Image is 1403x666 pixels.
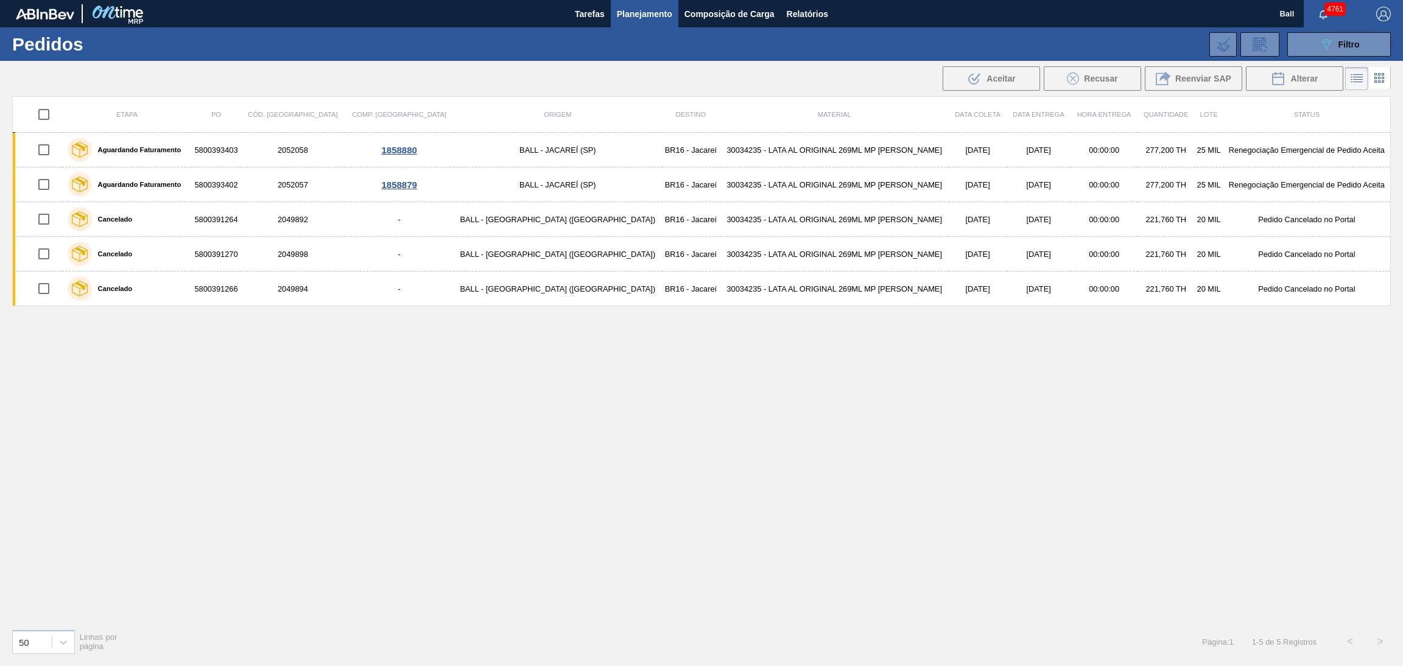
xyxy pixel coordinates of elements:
[1077,111,1131,118] span: Hora Entrega
[1240,32,1279,57] div: Solicitação de Revisão de Pedidos
[1252,637,1317,647] span: 1 - 5 de 5 Registros
[454,133,662,167] td: BALL - JACAREÍ (SP)
[676,111,706,118] span: Destino
[352,111,446,118] span: Comp. [GEOGRAPHIC_DATA]
[684,7,775,21] span: Composição de Carga
[241,133,345,167] td: 2052058
[192,167,241,202] td: 5800393402
[248,111,338,118] span: Cód. [GEOGRAPHIC_DATA]
[1290,74,1318,83] span: Alterar
[192,272,241,306] td: 5800391266
[241,167,345,202] td: 2052057
[241,202,345,237] td: 2049892
[116,111,138,118] span: Etapa
[1324,2,1346,16] span: 4761
[1145,66,1242,91] div: Reenviar SAP
[346,180,452,190] div: 1858879
[454,272,662,306] td: BALL - [GEOGRAPHIC_DATA] ([GEOGRAPHIC_DATA])
[818,111,851,118] span: Material
[345,237,454,272] td: -
[1007,133,1071,167] td: [DATE]
[1376,7,1391,21] img: Logout
[720,133,949,167] td: 30034235 - LATA AL ORIGINAL 269ML MP [PERSON_NAME]
[1368,67,1391,90] div: Visão em Cards
[192,133,241,167] td: 5800393403
[13,237,1391,272] a: Cancelado58003912702049898-BALL - [GEOGRAPHIC_DATA] ([GEOGRAPHIC_DATA])BR16 - Jacareí30034235 - L...
[1071,133,1138,167] td: 00:00:00
[1071,237,1138,272] td: 00:00:00
[1194,133,1223,167] td: 25 MIL
[1175,74,1231,83] span: Reenviar SAP
[1007,202,1071,237] td: [DATE]
[955,111,1000,118] span: Data coleta
[454,237,662,272] td: BALL - [GEOGRAPHIC_DATA] ([GEOGRAPHIC_DATA])
[92,250,133,258] label: Cancelado
[192,237,241,272] td: 5800391270
[1246,66,1343,91] div: Alterar Pedido
[949,133,1007,167] td: [DATE]
[1335,626,1365,657] button: <
[1200,111,1217,118] span: Lote
[662,237,720,272] td: BR16 - Jacareí
[346,145,452,155] div: 1858880
[80,633,118,651] span: Linhas por página
[787,7,828,21] span: Relatórios
[1071,272,1138,306] td: 00:00:00
[544,111,571,118] span: Origem
[662,272,720,306] td: BR16 - Jacareí
[1202,637,1233,647] span: Página : 1
[720,167,949,202] td: 30034235 - LATA AL ORIGINAL 269ML MP [PERSON_NAME]
[662,133,720,167] td: BR16 - Jacareí
[1223,202,1391,237] td: Pedido Cancelado no Portal
[1071,202,1138,237] td: 00:00:00
[1365,626,1396,657] button: >
[1223,167,1391,202] td: Renegociação Emergencial de Pedido Aceita
[1071,167,1138,202] td: 00:00:00
[1194,202,1223,237] td: 20 MIL
[1223,272,1391,306] td: Pedido Cancelado no Portal
[13,167,1391,202] a: Aguardando Faturamento58003934022052057BALL - JACAREÍ (SP)BR16 - Jacareí30034235 - LATA AL ORIGIN...
[1294,111,1320,118] span: Status
[720,237,949,272] td: 30034235 - LATA AL ORIGINAL 269ML MP [PERSON_NAME]
[19,637,29,647] div: 50
[1246,66,1343,91] button: Alterar
[1345,67,1368,90] div: Visão em Lista
[12,37,199,51] h1: Pedidos
[662,167,720,202] td: BR16 - Jacareí
[345,272,454,306] td: -
[241,272,345,306] td: 2049894
[92,216,133,223] label: Cancelado
[1138,202,1194,237] td: 221,760 TH
[1223,237,1391,272] td: Pedido Cancelado no Portal
[1013,111,1064,118] span: Data Entrega
[13,202,1391,237] a: Cancelado58003912642049892-BALL - [GEOGRAPHIC_DATA] ([GEOGRAPHIC_DATA])BR16 - Jacareí30034235 - L...
[1144,111,1188,118] span: Quantidade
[1138,133,1194,167] td: 277,200 TH
[1138,237,1194,272] td: 221,760 TH
[454,202,662,237] td: BALL - [GEOGRAPHIC_DATA] ([GEOGRAPHIC_DATA])
[1007,167,1071,202] td: [DATE]
[1338,40,1360,49] span: Filtro
[1007,272,1071,306] td: [DATE]
[949,237,1007,272] td: [DATE]
[1223,133,1391,167] td: Renegociação Emergencial de Pedido Aceita
[949,202,1007,237] td: [DATE]
[949,272,1007,306] td: [DATE]
[720,202,949,237] td: 30034235 - LATA AL ORIGINAL 269ML MP [PERSON_NAME]
[720,272,949,306] td: 30034235 - LATA AL ORIGINAL 269ML MP [PERSON_NAME]
[1084,74,1117,83] span: Recusar
[1209,32,1237,57] div: Importar Negociações dos Pedidos
[92,181,181,188] label: Aguardando Faturamento
[1007,237,1071,272] td: [DATE]
[1138,272,1194,306] td: 221,760 TH
[241,237,345,272] td: 2049898
[943,66,1040,91] div: Aceitar
[1138,167,1194,202] td: 277,200 TH
[986,74,1015,83] span: Aceitar
[211,111,221,118] span: PO
[1194,167,1223,202] td: 25 MIL
[454,167,662,202] td: BALL - JACAREÍ (SP)
[192,202,241,237] td: 5800391264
